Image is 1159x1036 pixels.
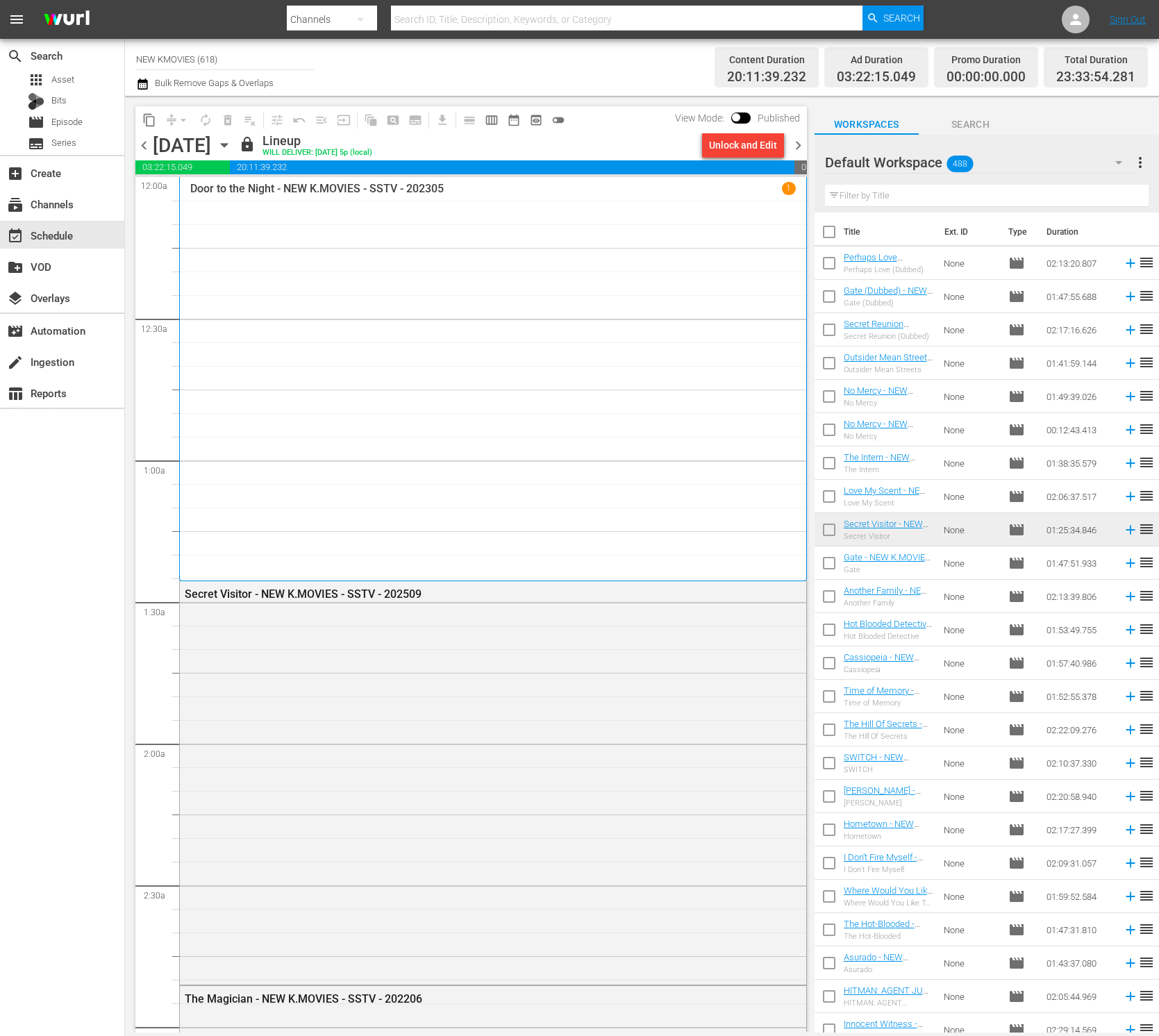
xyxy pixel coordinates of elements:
[844,399,933,408] div: No Mercy
[1123,689,1138,704] svg: Add to Schedule
[230,160,794,174] span: 20:11:39.232
[1138,621,1155,637] span: reorder
[503,109,525,131] span: Month Calendar View
[1008,855,1025,871] span: Episode
[786,183,791,193] p: 1
[844,852,923,883] a: I Don’t Fire Myself - NEW K.MOVIES - SSTV - 202506
[135,160,230,174] span: 03:22:15.049
[844,285,933,317] a: Gate (Dubbed) - NEW K.MOVIES - SSTV - 202510
[1123,889,1138,904] svg: Add to Schedule
[1041,713,1117,746] td: 02:22:09.276
[844,885,933,927] a: Where Would You Like To Go? - NEW K.MOVIES - SSTV - 202506
[709,133,777,158] div: Unlock and Edit
[239,109,261,131] span: Clear Lineup
[844,919,920,950] a: The Hot-Blooded - NEW K.MOVIES - SSTV - 202506
[844,519,928,550] a: Secret Visitor - NEW K.MOVIES - SSTV - 202509
[1132,146,1149,179] button: more_vert
[1132,154,1149,171] span: more_vert
[1138,387,1155,404] span: reorder
[1123,855,1138,871] svg: Add to Schedule
[138,109,160,131] span: Copy Lineup
[1123,655,1138,671] svg: Add to Schedule
[938,247,1002,280] td: None
[1008,621,1025,638] span: Episode
[153,78,274,88] span: Bulk Remove Gaps & Overlaps
[938,646,1002,680] td: None
[815,116,919,133] span: Workspaces
[1041,546,1117,580] td: 01:47:51.933
[1123,789,1138,804] svg: Add to Schedule
[507,113,521,127] span: date_range_outlined
[1041,513,1117,546] td: 01:25:34.846
[7,259,24,276] span: VOD
[844,832,933,841] div: Hometown
[1123,989,1138,1004] svg: Add to Schedule
[1138,854,1155,871] span: reorder
[844,419,917,450] a: No Mercy - NEW K.MOVIES - SSTV - 202509
[529,113,543,127] span: preview_outlined
[1008,788,1025,805] span: Episode
[919,116,1023,133] span: Search
[51,94,67,108] span: Bits
[938,580,1002,613] td: None
[938,880,1002,913] td: None
[938,480,1002,513] td: None
[938,280,1002,313] td: None
[844,965,933,974] div: Asurado
[844,819,919,850] a: Hometown - NEW K.MOVIES - SSTV- 202506
[1123,389,1138,404] svg: Add to Schedule
[844,985,929,1017] a: HITMAN: AGENT JUN - NEW K.MOVIES - SSTV - 202505
[947,50,1026,69] div: Promo Duration
[7,165,24,182] span: Create
[288,109,310,131] span: Revert to Primary Episode
[1008,955,1025,971] span: Episode
[547,109,569,131] span: 24 hours Lineup View is OFF
[844,252,917,294] a: Perhaps Love (Dubbed) - NEW K.MOVIES - SSTV - 202510
[1138,354,1155,371] span: reorder
[1041,346,1117,380] td: 01:41:59.144
[844,465,933,474] div: The Intern
[485,113,499,127] span: calendar_view_week_outlined
[1008,821,1025,838] span: Episode
[844,652,919,683] a: Cassiopeia - NEW K.MOVIES - SSTV - 202508
[938,446,1002,480] td: None
[938,680,1002,713] td: None
[28,72,44,88] span: Asset
[702,133,784,158] button: Unlock and Edit
[1123,722,1138,737] svg: Add to Schedule
[844,265,933,274] div: Perhaps Love (Dubbed)
[7,48,24,65] span: Search
[8,11,25,28] span: menu
[844,799,933,808] div: [PERSON_NAME]
[938,946,1002,980] td: None
[947,149,973,178] span: 488
[1008,755,1025,771] span: Episode
[51,73,74,87] span: Asset
[142,113,156,127] span: content_copy
[1041,613,1117,646] td: 01:53:49.755
[551,113,565,127] span: toggle_off
[844,565,933,574] div: Gate
[938,780,1002,813] td: None
[7,323,24,340] span: Automation
[844,665,933,674] div: Cassiopeia
[239,136,256,153] span: lock
[1138,654,1155,671] span: reorder
[1041,313,1117,346] td: 02:17:16.626
[947,69,1026,85] span: 00:00:00.000
[1041,813,1117,846] td: 02:17:27.399
[1008,721,1025,738] span: Episode
[938,613,1002,646] td: None
[1138,454,1155,471] span: reorder
[727,50,806,69] div: Content Duration
[1110,14,1146,25] a: Sign Out
[1041,746,1117,780] td: 02:10:37.330
[844,532,933,541] div: Secret Visitor
[1123,289,1138,304] svg: Add to Schedule
[51,115,83,129] span: Episode
[217,109,239,131] span: Select an event to delete
[1123,955,1138,971] svg: Add to Schedule
[1123,522,1138,537] svg: Add to Schedule
[7,228,24,244] span: Schedule
[844,765,933,774] div: SWITCH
